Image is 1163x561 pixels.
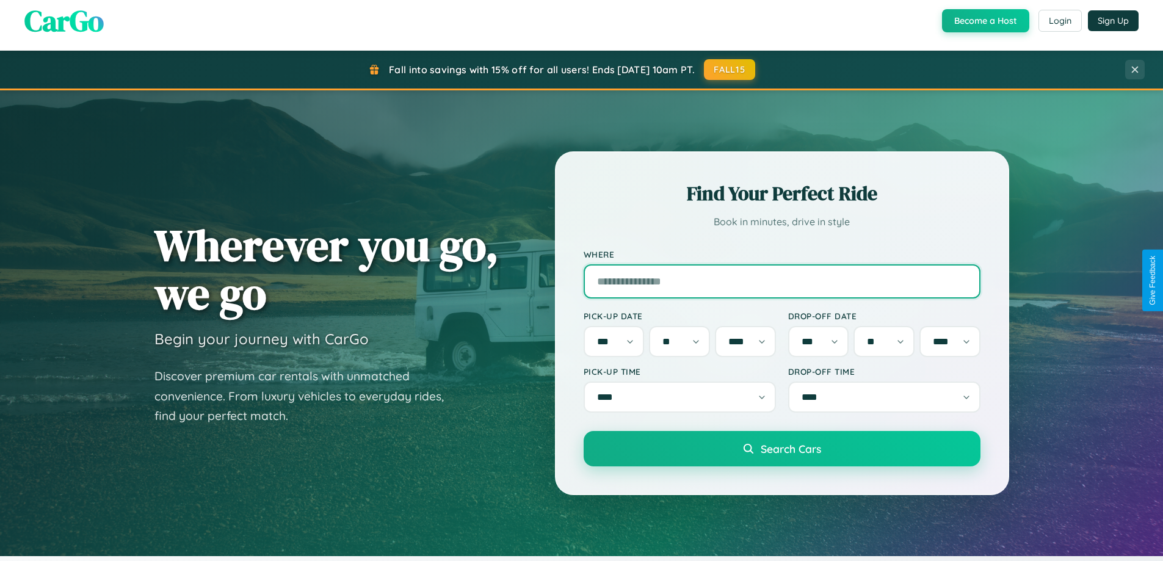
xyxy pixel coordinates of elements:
button: Login [1038,10,1082,32]
h2: Find Your Perfect Ride [584,180,980,207]
button: FALL15 [704,59,755,80]
button: Sign Up [1088,10,1139,31]
span: Fall into savings with 15% off for all users! Ends [DATE] 10am PT. [389,63,695,76]
p: Discover premium car rentals with unmatched convenience. From luxury vehicles to everyday rides, ... [154,366,460,426]
label: Where [584,249,980,259]
button: Search Cars [584,431,980,466]
p: Book in minutes, drive in style [584,213,980,231]
div: Give Feedback [1148,256,1157,305]
span: CarGo [24,1,104,41]
label: Drop-off Time [788,366,980,377]
button: Become a Host [942,9,1029,32]
h1: Wherever you go, we go [154,221,499,317]
label: Drop-off Date [788,311,980,321]
label: Pick-up Date [584,311,776,321]
h3: Begin your journey with CarGo [154,330,369,348]
span: Search Cars [761,442,821,455]
label: Pick-up Time [584,366,776,377]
